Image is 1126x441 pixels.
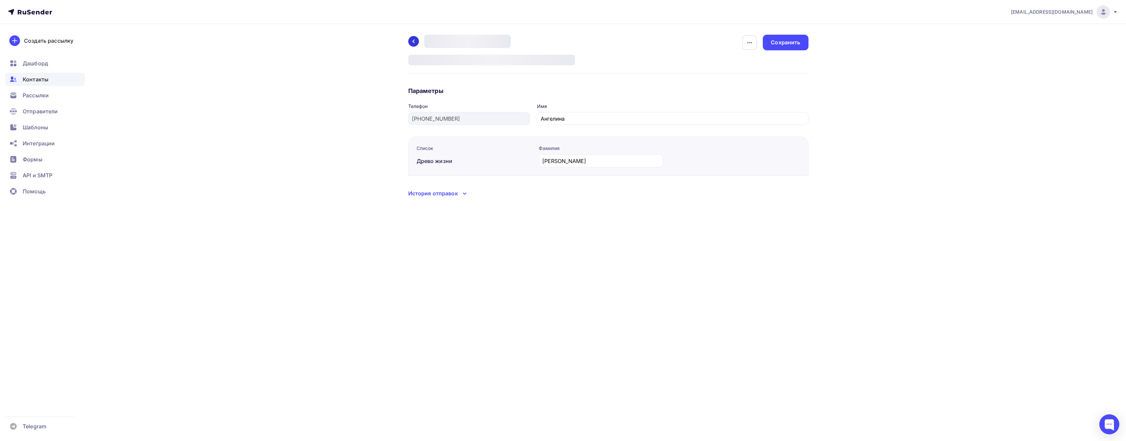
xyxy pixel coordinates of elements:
[5,73,85,86] a: Контакты
[1011,5,1118,19] a: [EMAIL_ADDRESS][DOMAIN_NAME]
[23,155,42,163] span: Формы
[23,139,55,147] span: Интеграции
[23,59,48,67] span: Дашборд
[408,87,808,95] h4: Параметры
[23,187,46,195] span: Помощь
[5,105,85,118] a: Отправители
[5,153,85,166] a: Формы
[417,145,532,152] div: Список
[5,121,85,134] a: Шаблоны
[5,57,85,70] a: Дашборд
[1011,9,1093,15] span: [EMAIL_ADDRESS][DOMAIN_NAME]
[23,171,52,179] span: API и SMTP
[23,422,46,430] span: Telegram
[23,107,58,115] span: Отправители
[417,157,532,165] div: Древо жизни
[771,39,800,46] div: Сохранить
[537,103,808,112] legend: Имя
[541,115,804,123] input: Укажите имя контакта
[412,115,526,123] input: Укажите номер телефона
[408,189,458,197] div: История отправок
[5,89,85,102] a: Рассылки
[539,145,663,152] div: Фамилия
[23,75,48,83] span: Контакты
[23,91,49,99] span: Рассылки
[23,123,48,131] span: Шаблоны
[24,37,73,45] div: Создать рассылку
[408,103,530,112] legend: Телефон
